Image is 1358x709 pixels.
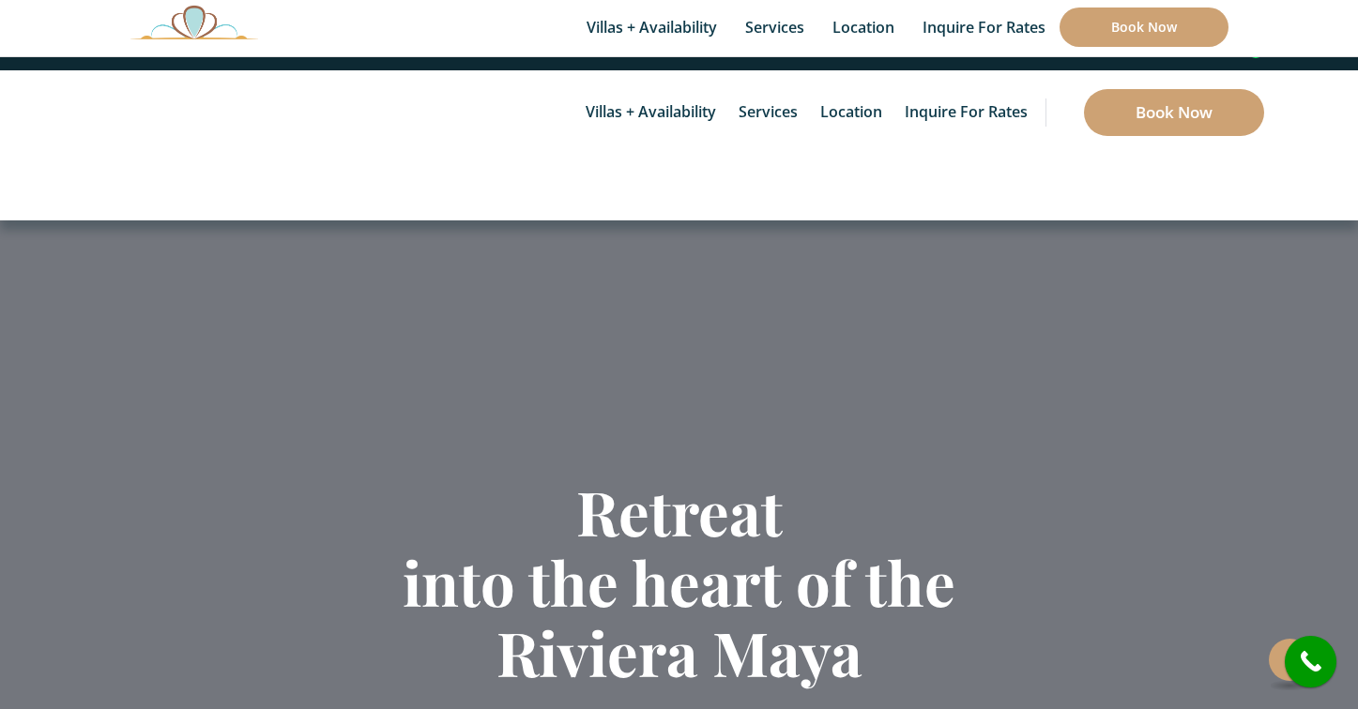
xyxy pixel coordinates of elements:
a: Book Now [1060,8,1228,47]
a: Services [729,70,807,155]
img: Awesome Logo [130,5,258,39]
i: call [1289,641,1332,683]
a: call [1285,636,1336,687]
a: Villas + Availability [576,70,725,155]
img: Awesome Logo [47,75,136,216]
h1: Retreat into the heart of the Riviera Maya [130,476,1228,687]
a: Inquire for Rates [895,70,1037,155]
a: Book Now [1084,89,1264,136]
a: Location [811,70,892,155]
